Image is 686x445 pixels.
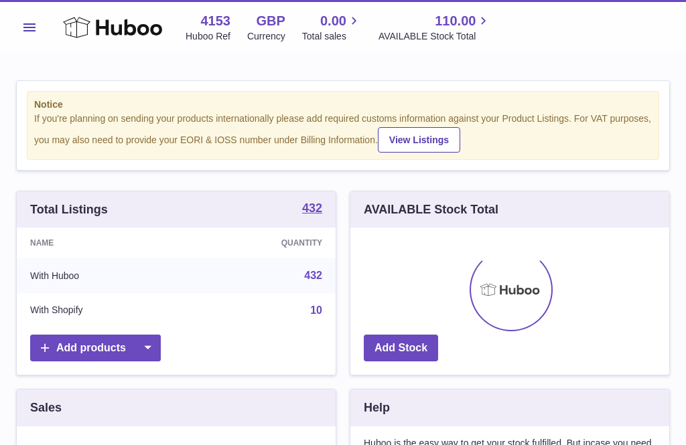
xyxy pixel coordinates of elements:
[364,335,438,362] a: Add Stock
[17,228,189,258] th: Name
[435,12,476,30] span: 110.00
[364,201,498,217] h3: AVAILABLE Stock Total
[302,30,362,43] span: Total sales
[189,228,336,258] th: Quantity
[34,112,652,153] div: If you're planning on sending your products internationally please add required customs informati...
[17,293,189,328] td: With Shopify
[302,202,322,214] strong: 432
[320,12,346,30] span: 0.00
[30,335,161,362] a: Add products
[379,12,492,43] a: 110.00 AVAILABLE Stock Total
[364,399,390,416] h3: Help
[302,202,322,217] a: 432
[200,12,230,30] strong: 4153
[310,304,322,316] a: 10
[256,12,285,30] strong: GBP
[17,258,189,293] td: With Huboo
[378,127,460,153] a: View Listings
[302,12,362,43] a: 0.00 Total sales
[30,201,108,217] h3: Total Listings
[30,399,62,416] h3: Sales
[379,30,492,43] span: AVAILABLE Stock Total
[247,30,285,43] div: Currency
[34,98,652,111] strong: Notice
[304,270,322,281] a: 432
[186,30,230,43] div: Huboo Ref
